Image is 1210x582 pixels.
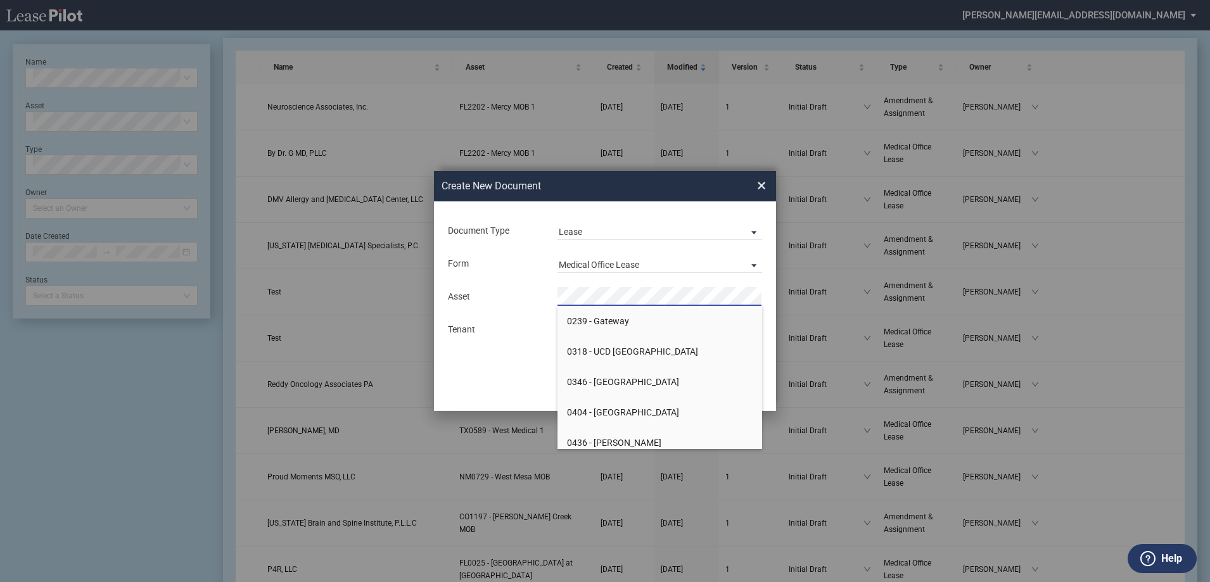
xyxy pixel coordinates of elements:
[440,324,550,336] div: Tenant
[559,260,639,270] div: Medical Office Lease
[557,306,762,336] li: 0239 - Gateway
[434,171,776,412] md-dialog: Create New ...
[557,254,762,273] md-select: Lease Form: Medical Office Lease
[440,291,550,303] div: Asset
[442,179,711,193] h2: Create New Document
[440,258,550,270] div: Form
[557,367,762,397] li: 0346 - [GEOGRAPHIC_DATA]
[440,225,550,237] div: Document Type
[567,316,629,326] span: 0239 - Gateway
[567,407,679,417] span: 0404 - [GEOGRAPHIC_DATA]
[757,175,766,196] span: ×
[567,438,661,448] span: 0436 - [PERSON_NAME]
[557,427,762,458] li: 0436 - [PERSON_NAME]
[567,346,698,357] span: 0318 - UCD [GEOGRAPHIC_DATA]
[559,227,582,237] div: Lease
[1161,550,1182,567] label: Help
[557,336,762,367] li: 0318 - UCD [GEOGRAPHIC_DATA]
[557,221,762,240] md-select: Document Type: Lease
[557,397,762,427] li: 0404 - [GEOGRAPHIC_DATA]
[567,377,679,387] span: 0346 - [GEOGRAPHIC_DATA]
